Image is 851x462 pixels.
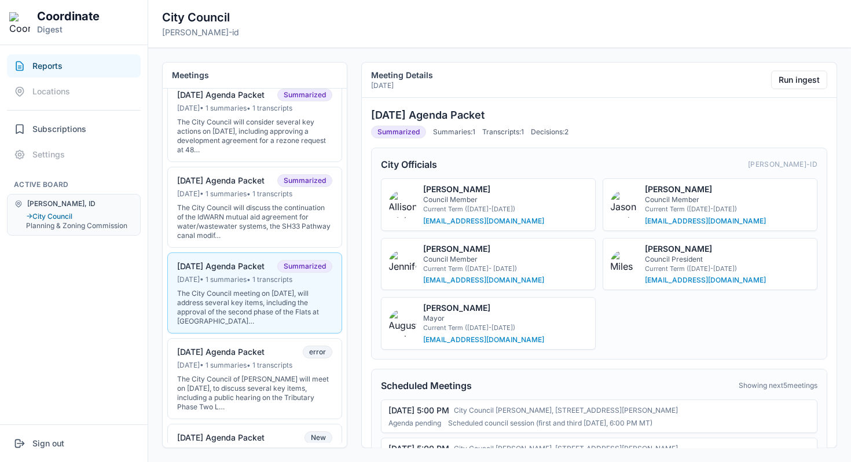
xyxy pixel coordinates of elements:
p: [PERSON_NAME] [423,302,544,314]
button: Locations [7,80,141,103]
span: Scheduled council session (first and third [DATE], 6:00 PM MT) [448,419,652,428]
img: Allison Michalski [388,190,416,218]
img: Jennifer Bragg [388,250,416,278]
p: [PERSON_NAME]-id [162,27,239,38]
p: Current Term ([DATE]-[DATE]) [423,204,544,214]
span: Transcripts: 1 [482,127,524,137]
span: Reports [32,60,63,72]
div: [DATE] • 1 summaries • 1 transcripts [177,361,332,370]
span: [PERSON_NAME]-id [748,160,817,169]
button: Planning & Zoning Commission [26,221,133,230]
button: [DATE] Agenda PacketSummarized[DATE]• 1 summaries• 1 transcriptsThe City Council will discuss the... [167,167,342,248]
a: [EMAIL_ADDRESS][DOMAIN_NAME] [645,276,766,285]
p: Council Member [423,195,544,204]
p: [PERSON_NAME] [645,243,766,255]
div: [DATE] Agenda Packet [177,432,265,443]
div: The City Council meeting on [DATE], will address several key items, including the approval of the... [177,289,332,326]
a: [EMAIL_ADDRESS][DOMAIN_NAME] [645,217,766,226]
button: [DATE] Agenda PacketSummarized[DATE]• 1 summaries• 1 transcriptsThe City Council will consider se... [167,81,342,162]
div: [DATE] • 1 summaries • 1 transcripts [177,104,332,113]
h2: Meeting Details [371,69,433,81]
div: [DATE] • 1 summaries • 1 transcripts [177,275,332,284]
img: Jason Popilsky [610,190,638,218]
button: [DATE] Agenda PacketSummarized[DATE]• 1 summaries• 1 transcriptsThe City Council meeting on [DATE... [167,252,342,333]
div: The City Council will discuss the continuation of the IdWARN mutual aid agreement for water/waste... [177,203,332,240]
span: Settings [32,149,65,160]
span: Decisions: 2 [531,127,568,137]
span: Summarized [277,260,332,273]
span: Summarized [277,89,332,101]
span: [PERSON_NAME], ID [27,199,96,208]
img: August Christensen [388,309,416,337]
p: [PERSON_NAME] [423,184,544,195]
a: [EMAIL_ADDRESS][DOMAIN_NAME] [423,217,544,226]
button: Settings [7,143,141,166]
h3: [DATE] Agenda Packet [371,107,827,123]
a: [EMAIL_ADDRESS][DOMAIN_NAME] [423,335,544,344]
span: Agenda pending [388,419,441,428]
p: Mayor [423,314,544,323]
h2: Active Board [7,180,141,189]
h2: City Council [162,9,239,25]
div: The City Council will consider several key actions on [DATE], including approving a development a... [177,118,332,155]
img: Coordinate [9,12,30,33]
span: [DATE] 5:00 PM [388,405,449,416]
span: City Council [PERSON_NAME], [STREET_ADDRESS][PERSON_NAME] [454,406,678,415]
button: Run ingest [771,71,827,89]
span: Subscriptions [32,123,86,135]
button: Sign out [7,432,141,455]
div: [DATE] Agenda Packet [177,90,265,100]
p: Current Term ([DATE]-[DATE]) [423,323,544,333]
button: Subscriptions [7,118,141,141]
div: [DATE] Agenda Packet [177,347,265,357]
span: error [303,346,332,358]
h4: City Officials [381,157,437,171]
p: Council Member [423,255,544,264]
p: [PERSON_NAME] [645,184,766,195]
div: [DATE] Agenda Packet [177,261,265,272]
p: Current Term ([DATE]- [DATE]) [423,264,544,274]
span: Summarized [277,174,332,187]
p: [PERSON_NAME] [423,243,544,255]
span: City Council [PERSON_NAME], [STREET_ADDRESS][PERSON_NAME] [454,444,678,453]
span: Showing next 5 meetings [739,381,817,390]
p: Current Term ([DATE]-[DATE]) [645,264,766,274]
a: [EMAIL_ADDRESS][DOMAIN_NAME] [423,276,544,285]
span: Summarized [371,126,426,138]
div: The City Council of [PERSON_NAME] will meet on [DATE], to discuss several key items, including a ... [177,375,332,412]
span: [DATE] 5:00 PM [388,443,449,454]
p: Digest [37,24,100,35]
span: Summaries: 1 [433,127,475,137]
h2: Meetings [172,69,338,81]
button: Reports [7,54,141,78]
p: [DATE] [371,81,433,90]
img: Miles Knowles [610,250,638,278]
p: Council President [645,255,766,264]
div: [DATE] • 1 summaries • 1 transcripts [177,189,332,199]
button: →City Council [26,212,133,221]
h1: Coordinate [37,9,100,24]
div: [DATE] Agenda Packet [177,175,265,186]
p: Current Term ([DATE]-[DATE]) [645,204,766,214]
button: [DATE] Agenda Packeterror[DATE]• 1 summaries• 1 transcriptsThe City Council of [PERSON_NAME] will... [167,338,342,419]
span: New [305,431,332,444]
span: Locations [32,86,70,97]
p: Council Member [645,195,766,204]
h4: Scheduled Meetings [381,379,472,393]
